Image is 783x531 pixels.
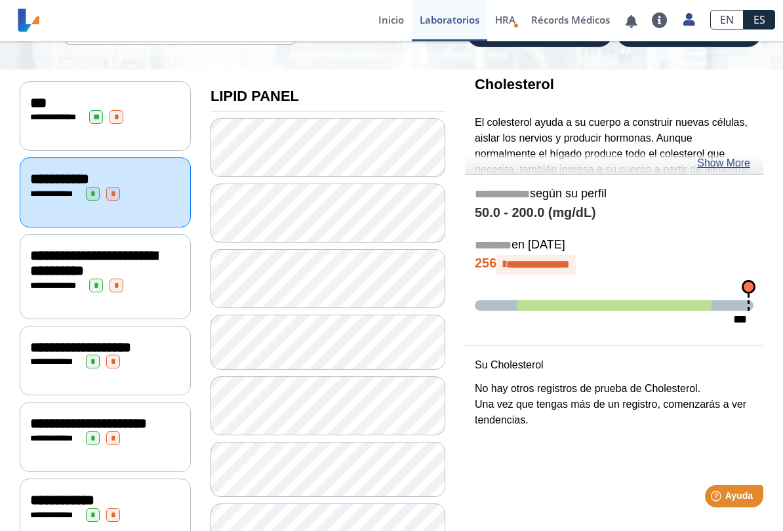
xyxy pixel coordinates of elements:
p: No hay otros registros de prueba de Cholesterol. Una vez que tengas más de un registro, comenzará... [475,381,753,428]
a: ES [744,10,775,29]
a: Show More [697,155,750,171]
b: Cholesterol [475,76,554,92]
span: HRA [495,13,515,26]
a: EN [710,10,744,29]
b: LIPID PANEL [211,88,299,104]
p: Su Cholesterol [475,357,753,373]
p: El colesterol ayuda a su cuerpo a construir nuevas células, aislar los nervios y producir hormona... [475,115,753,303]
h5: según su perfil [475,187,753,202]
iframe: Help widget launcher [666,480,769,517]
h5: en [DATE] [475,238,753,253]
h4: 256 [475,255,753,275]
h4: 50.0 - 200.0 (mg/dL) [475,205,753,221]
